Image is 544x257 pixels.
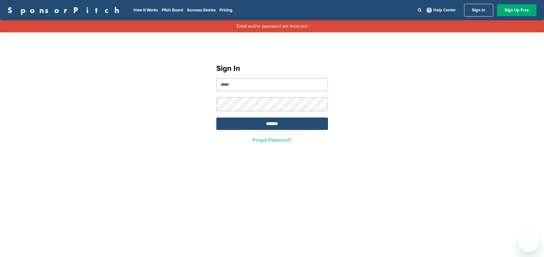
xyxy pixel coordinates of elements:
a: How It Works [134,8,158,13]
a: Forgot Password? [252,137,292,143]
a: Help Center [425,6,457,14]
a: Sign In [464,4,493,17]
a: SponsorPitch [8,6,123,14]
a: Sign Up Free [497,4,536,16]
a: Pitch Board [162,8,183,13]
h1: Sign In [216,63,328,74]
a: Pricing [220,8,233,13]
iframe: Button to launch messaging window [519,232,539,252]
a: Success Stories [187,8,216,13]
